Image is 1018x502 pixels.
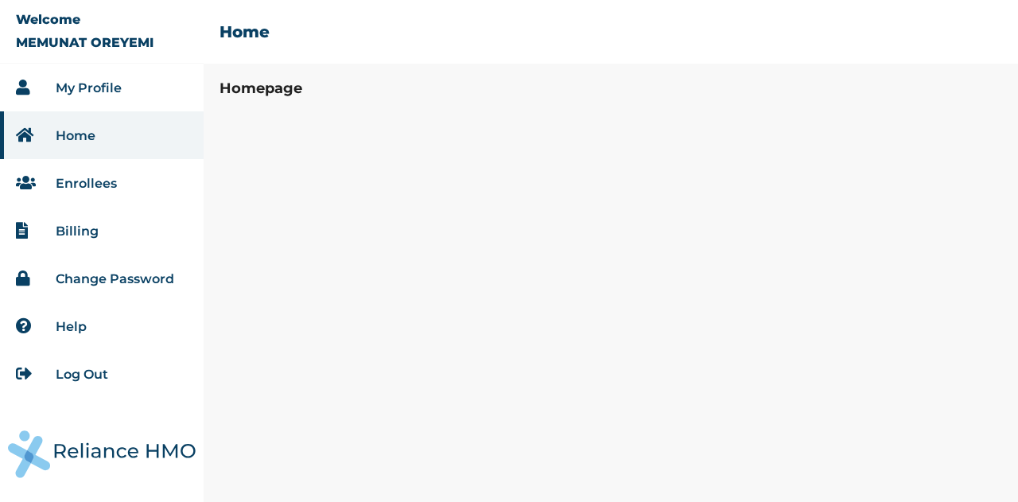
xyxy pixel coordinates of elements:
[220,22,270,41] h2: Home
[56,319,87,334] a: Help
[56,128,95,143] a: Home
[16,35,153,50] p: MEMUNAT OREYEMI
[220,80,1002,97] h3: Homepage
[56,176,117,191] a: Enrollees
[56,367,108,382] a: Log Out
[16,12,80,27] p: Welcome
[8,430,196,478] img: Reliance Health's Logo
[56,271,174,286] a: Change Password
[56,224,99,239] a: Billing
[56,80,122,95] a: My Profile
